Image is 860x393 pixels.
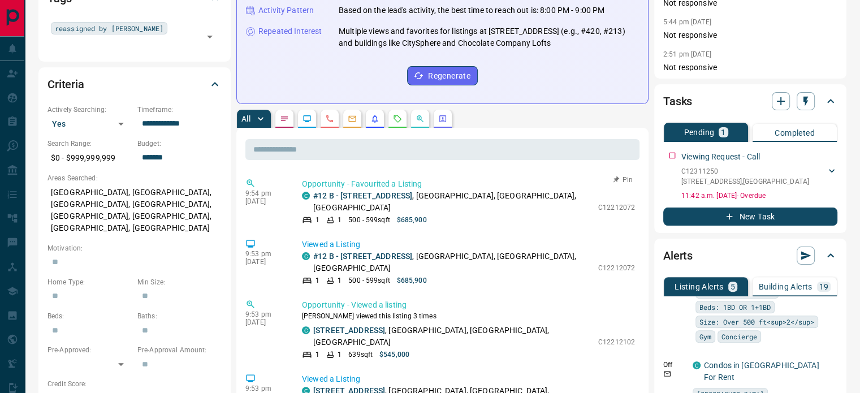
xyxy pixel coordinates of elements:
svg: Listing Alerts [370,114,379,123]
button: Pin [607,175,639,185]
p: Viewing Request - Call [681,151,760,163]
p: C12212072 [598,202,635,213]
button: Open [202,29,218,45]
p: [DATE] [245,318,285,326]
svg: Email [663,370,671,378]
h2: Alerts [663,247,693,265]
span: Gym [699,331,711,342]
p: Beds: [47,311,132,321]
p: Opportunity - Viewed a listing [302,299,635,311]
svg: Emails [348,114,357,123]
svg: Opportunities [416,114,425,123]
p: $685,900 [397,275,427,286]
p: Viewed a Listing [302,373,635,385]
div: Tasks [663,88,837,115]
p: Building Alerts [759,283,813,291]
p: Actively Searching: [47,105,132,115]
p: [PERSON_NAME] viewed this listing 3 times [302,311,635,321]
svg: Lead Browsing Activity [302,114,312,123]
p: C12311250 [681,166,809,176]
p: 19 [819,283,829,291]
p: Not responsive [663,62,837,74]
p: Based on the lead's activity, the best time to reach out is: 8:00 PM - 9:00 PM [339,5,604,16]
p: [GEOGRAPHIC_DATA], [GEOGRAPHIC_DATA], [GEOGRAPHIC_DATA], [GEOGRAPHIC_DATA], [GEOGRAPHIC_DATA], [G... [47,183,222,237]
p: $685,900 [397,215,427,225]
p: $545,000 [379,349,409,360]
p: Completed [775,129,815,137]
p: Multiple views and favorites for listings at [STREET_ADDRESS] (e.g., #420, #213) and buildings li... [339,25,639,49]
p: 1 [338,215,342,225]
p: 1 [316,215,319,225]
p: 639 sqft [348,349,373,360]
p: C12212072 [598,263,635,273]
p: Home Type: [47,277,132,287]
h2: Criteria [47,75,84,93]
div: Alerts [663,242,837,269]
p: 1 [316,349,319,360]
p: 9:53 pm [245,250,285,258]
p: Timeframe: [137,105,222,115]
button: New Task [663,208,837,226]
p: 500 - 599 sqft [348,275,390,286]
p: 2:51 pm [DATE] [663,50,711,58]
a: [STREET_ADDRESS] [313,326,385,335]
p: Budget: [137,139,222,149]
div: condos.ca [302,326,310,334]
p: Areas Searched: [47,173,222,183]
p: 1 [316,275,319,286]
a: Condos in [GEOGRAPHIC_DATA] For Rent [704,361,819,382]
p: Pre-Approved: [47,345,132,355]
p: Min Size: [137,277,222,287]
p: Not responsive [663,29,837,41]
svg: Calls [325,114,334,123]
p: , [GEOGRAPHIC_DATA], [GEOGRAPHIC_DATA], [GEOGRAPHIC_DATA] [313,190,593,214]
p: 5:44 pm [DATE] [663,18,711,26]
svg: Agent Actions [438,114,447,123]
p: Activity Pattern [258,5,314,16]
p: 500 - 599 sqft [348,215,390,225]
svg: Requests [393,114,402,123]
p: Pending [684,128,714,136]
svg: Notes [280,114,289,123]
p: [DATE] [245,258,285,266]
a: #12 B - [STREET_ADDRESS] [313,252,412,261]
div: condos.ca [302,192,310,200]
p: Search Range: [47,139,132,149]
div: C12311250[STREET_ADDRESS],[GEOGRAPHIC_DATA] [681,164,837,189]
div: condos.ca [302,252,310,260]
a: #12 B - [STREET_ADDRESS] [313,191,412,200]
h2: Tasks [663,92,692,110]
p: Opportunity - Favourited a Listing [302,178,635,190]
span: Size: Over 500 ft<sup>2</sup> [699,316,814,327]
p: Listing Alerts [675,283,724,291]
p: , [GEOGRAPHIC_DATA], [GEOGRAPHIC_DATA], [GEOGRAPHIC_DATA] [313,325,593,348]
p: Viewed a Listing [302,239,635,251]
span: reassigned by [PERSON_NAME] [55,23,163,34]
div: Criteria [47,71,222,98]
p: 1 [721,128,725,136]
div: condos.ca [693,361,701,369]
p: Credit Score: [47,379,222,389]
p: Repeated Interest [258,25,322,37]
button: Regenerate [407,66,478,85]
p: C12212102 [598,337,635,347]
p: 9:54 pm [245,189,285,197]
p: $0 - $999,999,999 [47,149,132,167]
div: Yes [47,115,132,133]
p: Motivation: [47,243,222,253]
p: 9:53 pm [245,385,285,392]
p: Off [663,360,686,370]
p: Baths: [137,311,222,321]
p: 9:53 pm [245,310,285,318]
p: 1 [338,275,342,286]
p: 11:42 a.m. [DATE] - Overdue [681,191,837,201]
p: Pre-Approval Amount: [137,345,222,355]
p: [STREET_ADDRESS] , [GEOGRAPHIC_DATA] [681,176,809,187]
p: All [241,115,250,123]
span: Beds: 1BD OR 1+1BD [699,301,771,313]
span: Concierge [721,331,757,342]
p: 1 [338,349,342,360]
p: [DATE] [245,197,285,205]
p: , [GEOGRAPHIC_DATA], [GEOGRAPHIC_DATA], [GEOGRAPHIC_DATA] [313,251,593,274]
p: 5 [731,283,735,291]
